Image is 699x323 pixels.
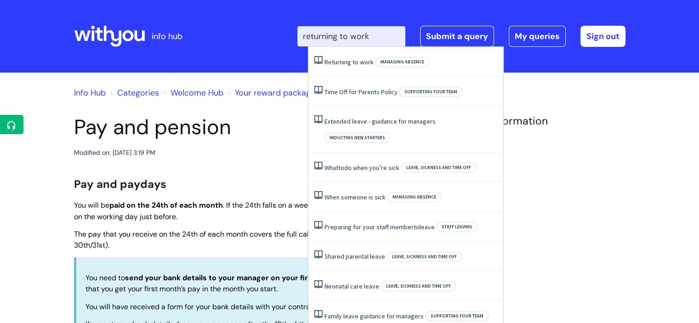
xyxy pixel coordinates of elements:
[437,222,477,232] span: Staff leaving
[74,147,155,159] div: Modified on: [DATE] 3:19 PM
[74,229,417,250] span: The pay that you receive on the 24th of each month covers the full calendar month (for example, 1...
[381,281,456,291] span: Leave, sickness and time off
[375,57,429,67] span: Managing absence
[74,115,437,140] h1: Pay and pension
[509,26,566,47] a: My queries
[414,223,420,231] span: to
[426,311,489,321] span: Supporting your team
[399,87,462,97] span: Supporting your team
[324,282,379,290] a: Neonatal care leave
[170,87,223,98] a: Welcome Hub
[580,26,625,47] a: Sign out
[85,302,338,312] span: You will have received a form for your bank details with your contract letter.
[324,58,374,66] a: Returning to work
[420,26,494,47] a: Submit a query
[297,26,405,46] input: Search
[324,312,424,320] a: Family leave guidance for managers
[297,26,625,47] div: | -
[85,273,420,294] span: You need to to make sure that you get your first month’s pay in the month you start.
[125,273,376,283] strong: send your bank details to your manager on your first day (not before)
[74,200,435,221] span: You will be . If the 24th falls on a weekend or bank holiday, you will get paid on the working da...
[108,85,159,100] li: Solution home
[338,164,344,172] span: to
[74,177,166,191] span: Pay and paydays
[324,252,385,261] a: Shared parental leave
[324,193,386,201] a: When someone is sick
[401,163,476,173] span: Leave, sickness and time off
[352,58,358,66] span: to
[324,58,351,66] span: Returning
[74,87,106,98] a: Info Hub
[387,252,462,262] span: Leave, sickness and time off
[161,85,223,100] li: Welcome Hub
[324,117,436,125] a: Extended leave - guidance for managers
[117,87,159,98] a: Categories
[324,88,398,96] a: Time Off for Parents Policy
[451,115,625,128] h4: Related Information
[324,164,399,172] a: Whattodo when you’re sick
[324,133,390,143] span: Inducting new starters
[360,58,374,66] span: work
[152,29,182,44] p: info hub
[109,200,223,210] strong: paid on the 24th of each month
[324,223,435,231] a: Preparing for your staff membertoleave
[235,87,315,98] a: Your reward package
[387,192,441,202] span: Managing absence
[226,85,315,100] li: Your reward package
